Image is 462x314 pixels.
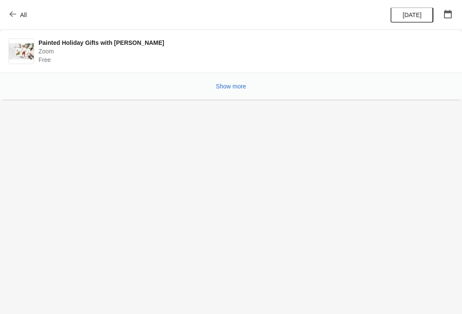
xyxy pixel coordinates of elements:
button: [DATE] [391,7,433,23]
span: Zoom [38,47,449,56]
img: Painted Holiday Gifts with Willow Wolfe [9,43,34,60]
span: Show more [216,83,246,90]
span: Painted Holiday Gifts with [PERSON_NAME] [38,38,449,47]
button: Show more [213,79,250,94]
span: All [20,12,27,18]
span: Free [38,56,449,64]
span: [DATE] [403,12,421,18]
button: All [4,7,34,23]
